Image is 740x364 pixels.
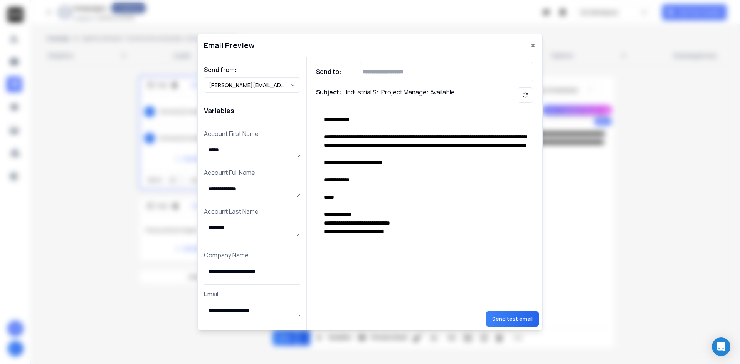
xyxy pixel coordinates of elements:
h1: Variables [204,101,300,121]
h1: Send to: [316,67,347,76]
p: Account Last Name [204,207,300,216]
p: Industrial Sr. Project Manager Available [346,87,455,103]
h1: Email Preview [204,40,255,51]
p: Company Name [204,250,300,260]
p: Account First Name [204,129,300,138]
h1: Send from: [204,65,300,74]
h1: Subject: [316,87,341,103]
p: Email [204,289,300,299]
button: Send test email [486,311,539,327]
div: Open Intercom Messenger [712,337,730,356]
p: [PERSON_NAME][EMAIL_ADDRESS][DOMAIN_NAME] [209,81,291,89]
p: Account Full Name [204,168,300,177]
